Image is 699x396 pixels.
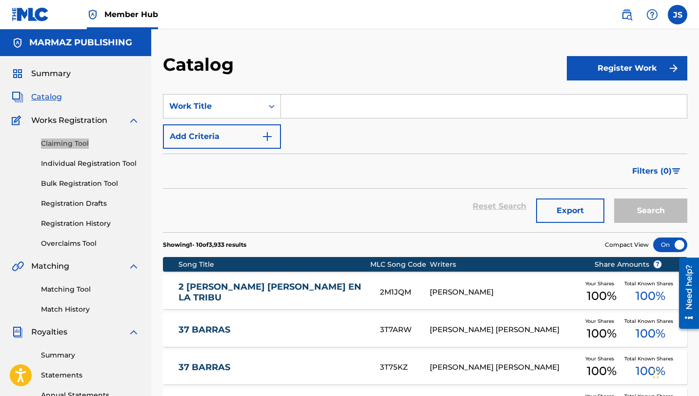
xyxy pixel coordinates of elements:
a: Statements [41,370,140,380]
div: 2M1JQM [380,287,430,298]
a: Claiming Tool [41,139,140,149]
span: Your Shares [585,280,618,287]
a: Matching Tool [41,284,140,295]
div: [PERSON_NAME] [PERSON_NAME] [430,324,579,336]
a: Public Search [617,5,637,24]
span: Your Shares [585,317,618,325]
a: Overclaims Tool [41,238,140,249]
span: Your Shares [585,355,618,362]
img: Royalties [12,326,23,338]
img: MLC Logo [12,7,49,21]
span: Total Known Shares [624,280,677,287]
img: Works Registration [12,115,24,126]
span: ? [654,260,661,268]
img: search [621,9,633,20]
div: [PERSON_NAME] [430,287,579,298]
div: 3T7ARW [380,324,430,336]
img: Summary [12,68,23,79]
img: Catalog [12,91,23,103]
div: Arrastrar [653,359,659,388]
button: Add Criteria [163,124,281,149]
h5: MARMAZ PUBLISHING [29,37,132,48]
button: Register Work [567,56,687,80]
span: 100 % [587,325,617,342]
a: Bulk Registration Tool [41,178,140,189]
img: f7272a7cc735f4ea7f67.svg [668,62,679,74]
a: Match History [41,304,140,315]
div: Work Title [169,100,257,112]
iframe: Chat Widget [650,349,699,396]
img: Matching [12,260,24,272]
span: 100 % [587,287,617,305]
a: 37 BARRAS [179,324,367,336]
div: Writers [430,259,579,270]
span: Matching [31,260,69,272]
img: Accounts [12,37,23,49]
a: Individual Registration Tool [41,158,140,169]
span: 100 % [636,287,665,305]
img: help [646,9,658,20]
div: [PERSON_NAME] [PERSON_NAME] [430,362,579,373]
button: Export [536,198,604,223]
a: Registration Drafts [41,198,140,209]
form: Search Form [163,94,687,232]
p: Showing 1 - 10 of 3,933 results [163,240,246,249]
span: Member Hub [104,9,158,20]
span: Share Amounts [595,259,662,270]
iframe: Resource Center [672,254,699,332]
h2: Catalog [163,54,239,76]
span: Compact View [605,240,649,249]
div: Song Title [179,259,370,270]
a: 37 BARRAS [179,362,367,373]
div: Help [642,5,662,24]
span: Summary [31,68,71,79]
div: 3T75KZ [380,362,430,373]
span: Total Known Shares [624,317,677,325]
img: filter [672,168,680,174]
img: expand [128,115,140,126]
a: SummarySummary [12,68,71,79]
span: Total Known Shares [624,355,677,362]
span: 100 % [636,325,665,342]
img: Top Rightsholder [87,9,99,20]
span: Works Registration [31,115,107,126]
a: Summary [41,350,140,360]
a: CatalogCatalog [12,91,62,103]
div: MLC Song Code [370,259,430,270]
img: expand [128,260,140,272]
span: Catalog [31,91,62,103]
button: Filters (0) [626,159,687,183]
a: 2 [PERSON_NAME] [PERSON_NAME] EN LA TRIBU [179,281,367,303]
div: User Menu [668,5,687,24]
span: 100 % [587,362,617,380]
img: expand [128,326,140,338]
span: Filters ( 0 ) [632,165,672,177]
img: 9d2ae6d4665cec9f34b9.svg [261,131,273,142]
span: 100 % [636,362,665,380]
span: Royalties [31,326,67,338]
div: Widget de chat [650,349,699,396]
a: Registration History [41,218,140,229]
